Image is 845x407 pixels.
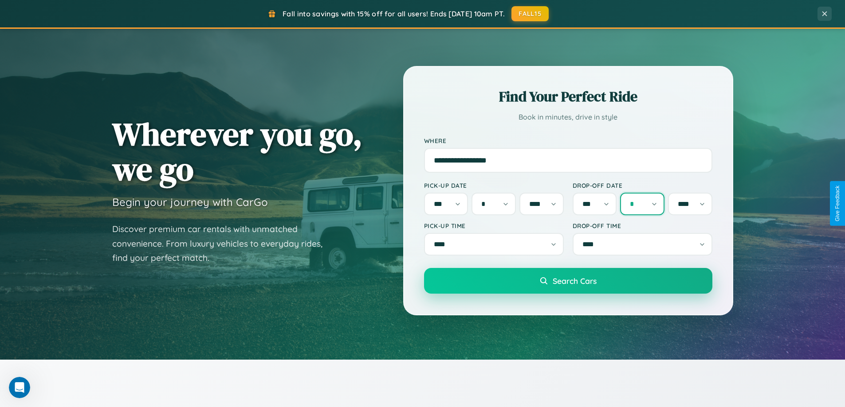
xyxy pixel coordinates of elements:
button: FALL15 [511,6,549,21]
div: Give Feedback [834,186,841,221]
label: Where [424,137,712,144]
iframe: Intercom live chat [9,377,30,398]
label: Drop-off Time [573,222,712,229]
p: Discover premium car rentals with unmatched convenience. From luxury vehicles to everyday rides, ... [112,222,334,265]
span: Search Cars [553,276,597,286]
p: Book in minutes, drive in style [424,111,712,124]
label: Drop-off Date [573,182,712,189]
span: Fall into savings with 15% off for all users! Ends [DATE] 10am PT. [283,9,505,18]
label: Pick-up Date [424,182,564,189]
h1: Wherever you go, we go [112,116,362,186]
h3: Begin your journey with CarGo [112,195,268,209]
label: Pick-up Time [424,222,564,229]
button: Search Cars [424,268,712,294]
h2: Find Your Perfect Ride [424,87,712,106]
